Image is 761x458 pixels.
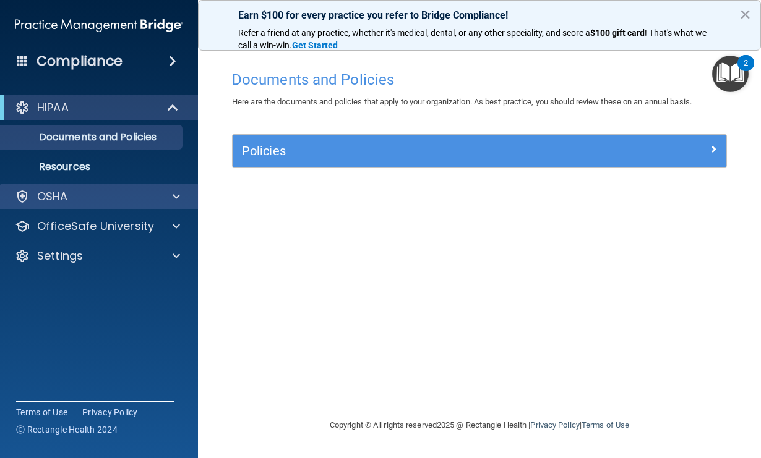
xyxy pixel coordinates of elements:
img: PMB logo [15,13,183,38]
a: Settings [15,248,180,263]
a: OSHA [15,189,180,204]
h4: Documents and Policies [232,72,727,88]
a: OfficeSafe University [15,219,180,234]
p: OfficeSafe University [37,219,154,234]
p: Settings [37,248,83,263]
strong: Get Started [292,40,338,50]
p: OSHA [37,189,68,204]
h4: Compliance [37,53,123,70]
button: Close [739,4,751,24]
a: Terms of Use [16,406,67,418]
p: Resources [8,161,177,173]
a: HIPAA [15,100,179,115]
span: Ⓒ Rectangle Health 2024 [16,423,118,436]
a: Policies [242,141,717,161]
span: ! That's what we call a win-win. [238,28,708,50]
button: Open Resource Center, 2 new notifications [712,56,749,92]
p: Earn $100 for every practice you refer to Bridge Compliance! [238,9,721,21]
div: Copyright © All rights reserved 2025 @ Rectangle Health | | [254,405,705,445]
h5: Policies [242,144,594,158]
a: Privacy Policy [530,420,579,430]
strong: $100 gift card [590,28,645,38]
div: 2 [744,63,748,79]
a: Privacy Policy [82,406,138,418]
p: HIPAA [37,100,69,115]
span: Here are the documents and policies that apply to your organization. As best practice, you should... [232,97,692,106]
span: Refer a friend at any practice, whether it's medical, dental, or any other speciality, and score a [238,28,590,38]
a: Get Started [292,40,340,50]
p: Documents and Policies [8,131,177,143]
a: Terms of Use [582,420,629,430]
